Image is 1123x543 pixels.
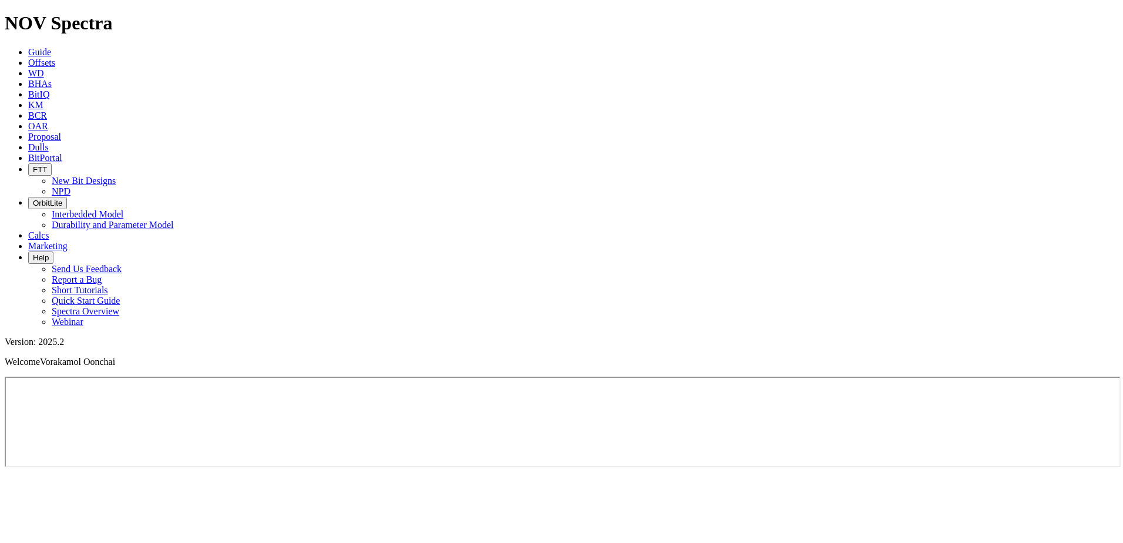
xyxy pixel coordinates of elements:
[28,142,49,152] a: Dulls
[5,337,1118,347] div: Version: 2025.2
[28,252,53,264] button: Help
[52,209,123,219] a: Interbedded Model
[28,230,49,240] a: Calcs
[52,296,120,306] a: Quick Start Guide
[40,357,115,367] span: Vorakamol Oonchai
[33,253,49,262] span: Help
[52,306,119,316] a: Spectra Overview
[28,197,67,209] button: OrbitLite
[33,199,62,207] span: OrbitLite
[52,264,122,274] a: Send Us Feedback
[28,132,61,142] a: Proposal
[28,241,68,251] a: Marketing
[28,100,43,110] a: KM
[28,153,62,163] a: BitPortal
[28,163,52,176] button: FTT
[28,68,44,78] a: WD
[28,79,52,89] a: BHAs
[33,165,47,174] span: FTT
[52,274,102,284] a: Report a Bug
[28,89,49,99] a: BitIQ
[28,58,55,68] a: Offsets
[52,220,174,230] a: Durability and Parameter Model
[5,12,1118,34] h1: NOV Spectra
[52,176,116,186] a: New Bit Designs
[28,47,51,57] a: Guide
[5,357,1118,367] p: Welcome
[52,285,108,295] a: Short Tutorials
[52,186,70,196] a: NPD
[28,110,47,120] a: BCR
[28,121,48,131] a: OAR
[52,317,83,327] a: Webinar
